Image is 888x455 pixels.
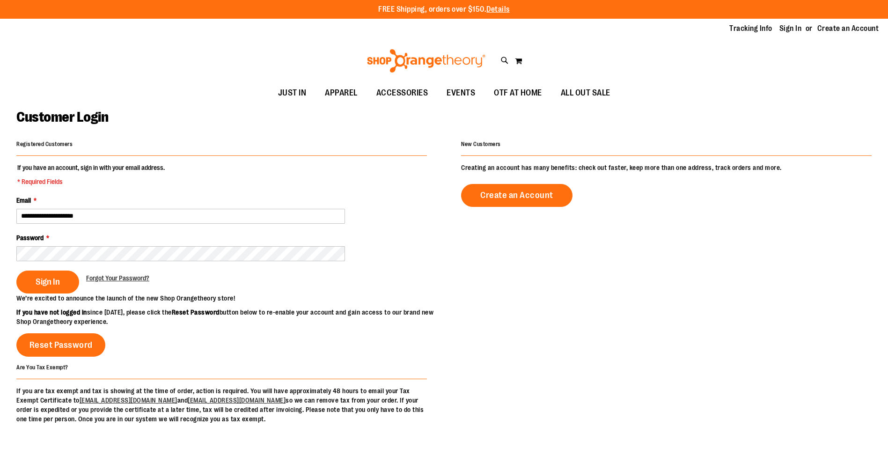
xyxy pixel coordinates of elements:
img: Shop Orangetheory [366,49,487,73]
span: Customer Login [16,109,108,125]
a: Details [486,5,510,14]
p: Creating an account has many benefits: check out faster, keep more than one address, track orders... [461,163,872,172]
strong: New Customers [461,141,501,147]
p: FREE Shipping, orders over $150. [378,4,510,15]
span: EVENTS [447,82,475,103]
strong: Reset Password [172,308,220,316]
a: Reset Password [16,333,105,357]
a: Sign In [779,23,802,34]
p: since [DATE], please click the button below to re-enable your account and gain access to our bran... [16,308,444,326]
span: ACCESSORIES [376,82,428,103]
strong: Are You Tax Exempt? [16,364,68,370]
span: Forgot Your Password? [86,274,149,282]
span: Password [16,234,44,242]
strong: If you have not logged in [16,308,87,316]
a: Tracking Info [729,23,772,34]
span: APPAREL [325,82,358,103]
span: JUST IN [278,82,307,103]
strong: Registered Customers [16,141,73,147]
a: Forgot Your Password? [86,273,149,283]
button: Sign In [16,271,79,294]
span: Create an Account [480,190,553,200]
span: Reset Password [29,340,93,350]
a: Create an Account [817,23,879,34]
a: [EMAIL_ADDRESS][DOMAIN_NAME] [80,396,177,404]
legend: If you have an account, sign in with your email address. [16,163,166,186]
p: We’re excited to announce the launch of the new Shop Orangetheory store! [16,294,444,303]
span: Sign In [36,277,60,287]
span: Email [16,197,31,204]
span: OTF AT HOME [494,82,542,103]
p: If you are tax exempt and tax is showing at the time of order, action is required. You will have ... [16,386,427,424]
span: * Required Fields [17,177,165,186]
a: [EMAIL_ADDRESS][DOMAIN_NAME] [188,396,286,404]
a: Create an Account [461,184,572,207]
span: ALL OUT SALE [561,82,610,103]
